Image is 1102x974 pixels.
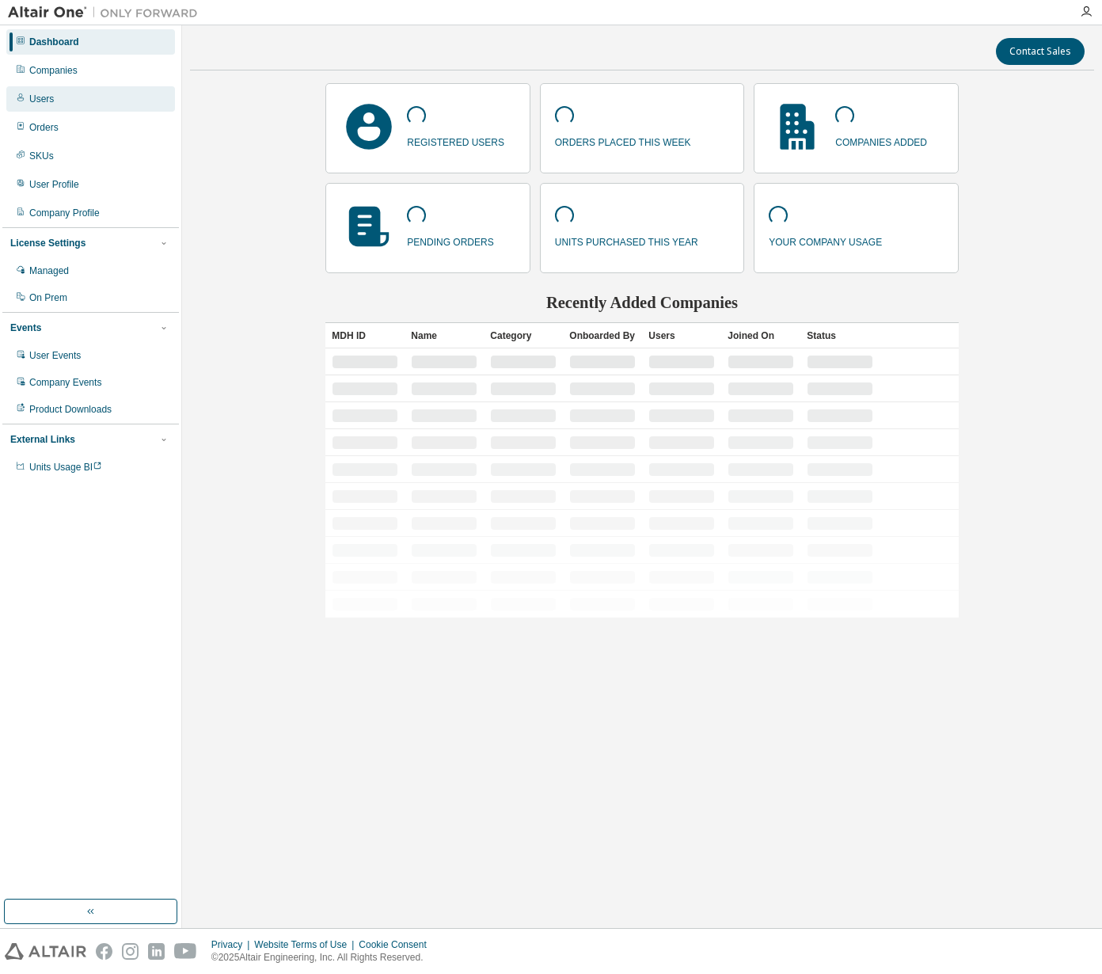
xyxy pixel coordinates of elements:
[807,323,873,348] div: Status
[10,321,41,334] div: Events
[211,951,436,964] p: © 2025 Altair Engineering, Inc. All Rights Reserved.
[769,231,882,249] p: your company usage
[5,943,86,960] img: altair_logo.svg
[407,131,504,150] p: registered users
[29,207,100,219] div: Company Profile
[359,938,435,951] div: Cookie Consent
[29,376,101,389] div: Company Events
[325,292,958,313] h2: Recently Added Companies
[96,943,112,960] img: facebook.svg
[835,131,927,150] p: companies added
[122,943,139,960] img: instagram.svg
[10,237,85,249] div: License Settings
[29,264,69,277] div: Managed
[10,433,75,446] div: External Links
[29,64,78,77] div: Companies
[728,323,794,348] div: Joined On
[29,291,67,304] div: On Prem
[407,231,493,249] p: pending orders
[254,938,359,951] div: Website Terms of Use
[8,5,206,21] img: Altair One
[29,349,81,362] div: User Events
[555,231,698,249] p: units purchased this year
[29,178,79,191] div: User Profile
[29,121,59,134] div: Orders
[148,943,165,960] img: linkedin.svg
[648,323,715,348] div: Users
[29,150,54,162] div: SKUs
[411,323,477,348] div: Name
[29,93,54,105] div: Users
[29,36,79,48] div: Dashboard
[996,38,1085,65] button: Contact Sales
[332,323,398,348] div: MDH ID
[174,943,197,960] img: youtube.svg
[29,462,102,473] span: Units Usage BI
[29,403,112,416] div: Product Downloads
[569,323,636,348] div: Onboarded By
[211,938,254,951] div: Privacy
[555,131,691,150] p: orders placed this week
[490,323,557,348] div: Category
